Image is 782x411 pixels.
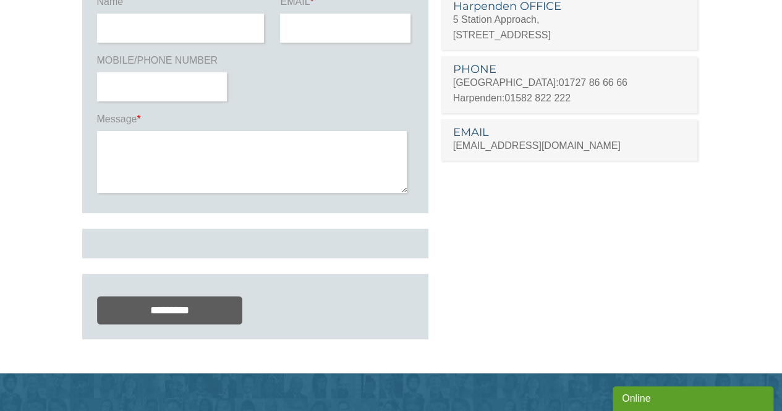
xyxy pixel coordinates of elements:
[453,90,686,106] p: Harpenden:
[453,75,686,90] p: [GEOGRAPHIC_DATA]:
[559,77,627,88] a: 01727 86 66 66
[453,64,686,75] h3: PHONE
[453,140,621,151] a: [EMAIL_ADDRESS][DOMAIN_NAME]
[504,93,571,103] a: 01582 822 222
[453,127,686,138] h3: EMAIL
[453,12,686,43] p: 5 Station Approach, [STREET_ADDRESS]
[97,54,230,72] label: MOBILE/PHONE NUMBER
[453,1,686,12] h3: Harpenden OFFICE
[97,112,414,131] label: Message
[613,384,776,411] iframe: chat widget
